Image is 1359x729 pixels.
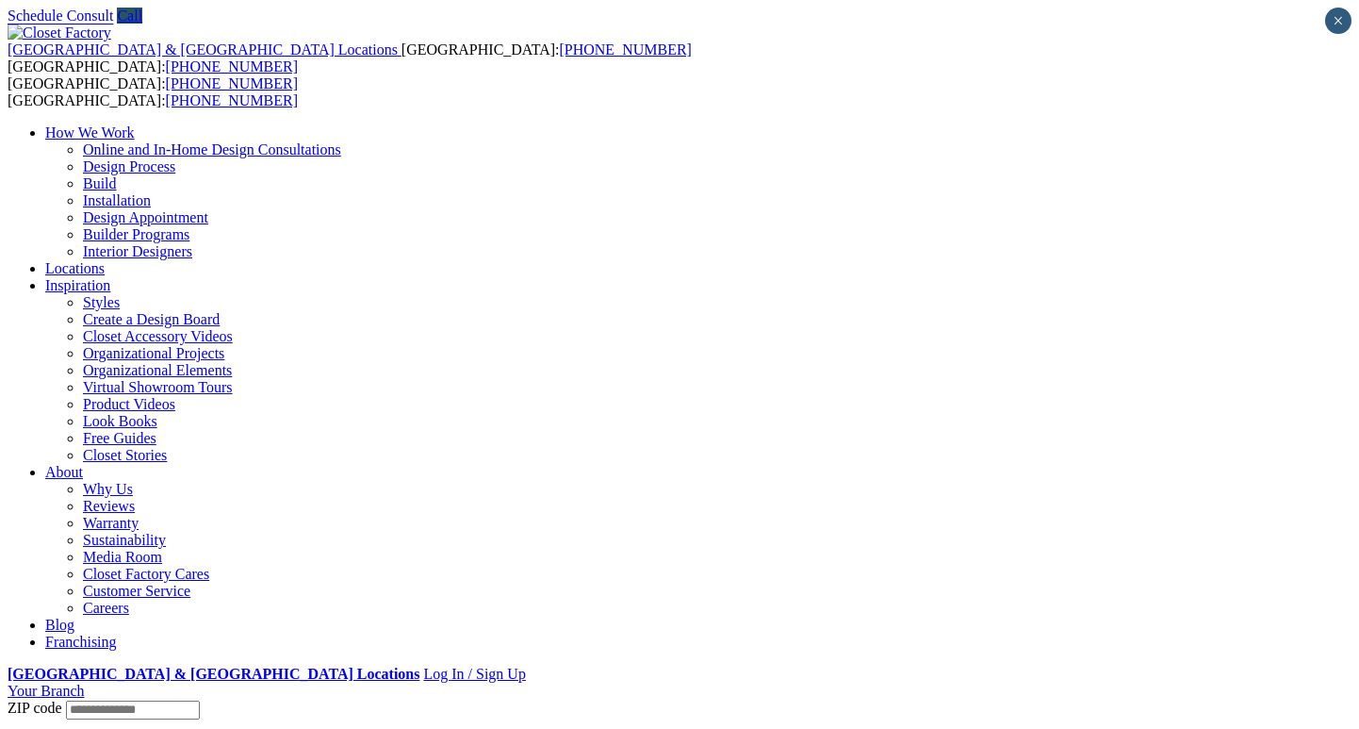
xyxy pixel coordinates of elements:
a: Organizational Elements [83,362,232,378]
a: [PHONE_NUMBER] [166,92,298,108]
a: [PHONE_NUMBER] [559,41,691,58]
img: Closet Factory [8,25,111,41]
span: [GEOGRAPHIC_DATA]: [GEOGRAPHIC_DATA]: [8,41,692,75]
a: Closet Accessory Videos [83,328,233,344]
a: Why Us [83,481,133,497]
a: Warranty [83,515,139,531]
a: Styles [83,294,120,310]
a: Inspiration [45,277,110,293]
a: How We Work [45,124,135,141]
a: Design Process [83,158,175,174]
a: Blog [45,617,74,633]
a: Build [83,175,117,191]
span: [GEOGRAPHIC_DATA]: [GEOGRAPHIC_DATA]: [8,75,298,108]
a: Sustainability [83,532,166,548]
a: Careers [83,600,129,616]
a: Closet Factory Cares [83,566,209,582]
a: Locations [45,260,105,276]
a: Schedule Consult [8,8,113,24]
a: Organizational Projects [83,345,224,361]
a: Closet Stories [83,447,167,463]
a: Customer Service [83,583,190,599]
a: Interior Designers [83,243,192,259]
a: Design Appointment [83,209,208,225]
a: Create a Design Board [83,311,220,327]
a: Reviews [83,498,135,514]
a: Call [117,8,142,24]
a: Online and In-Home Design Consultations [83,141,341,157]
a: Builder Programs [83,226,189,242]
a: Franchising [45,634,117,650]
a: Installation [83,192,151,208]
a: [GEOGRAPHIC_DATA] & [GEOGRAPHIC_DATA] Locations [8,666,419,682]
span: ZIP code [8,700,62,716]
span: [GEOGRAPHIC_DATA] & [GEOGRAPHIC_DATA] Locations [8,41,398,58]
input: Enter your Zip code [66,701,200,720]
a: Media Room [83,549,162,565]
a: [PHONE_NUMBER] [166,75,298,91]
a: Your Branch [8,683,84,699]
a: Look Books [83,413,157,429]
a: [GEOGRAPHIC_DATA] & [GEOGRAPHIC_DATA] Locations [8,41,401,58]
a: [PHONE_NUMBER] [166,58,298,75]
a: Free Guides [83,430,156,446]
a: Log In / Sign Up [423,666,525,682]
a: Product Videos [83,396,175,412]
a: Virtual Showroom Tours [83,379,233,395]
button: Close [1325,8,1351,34]
a: About [45,464,83,480]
